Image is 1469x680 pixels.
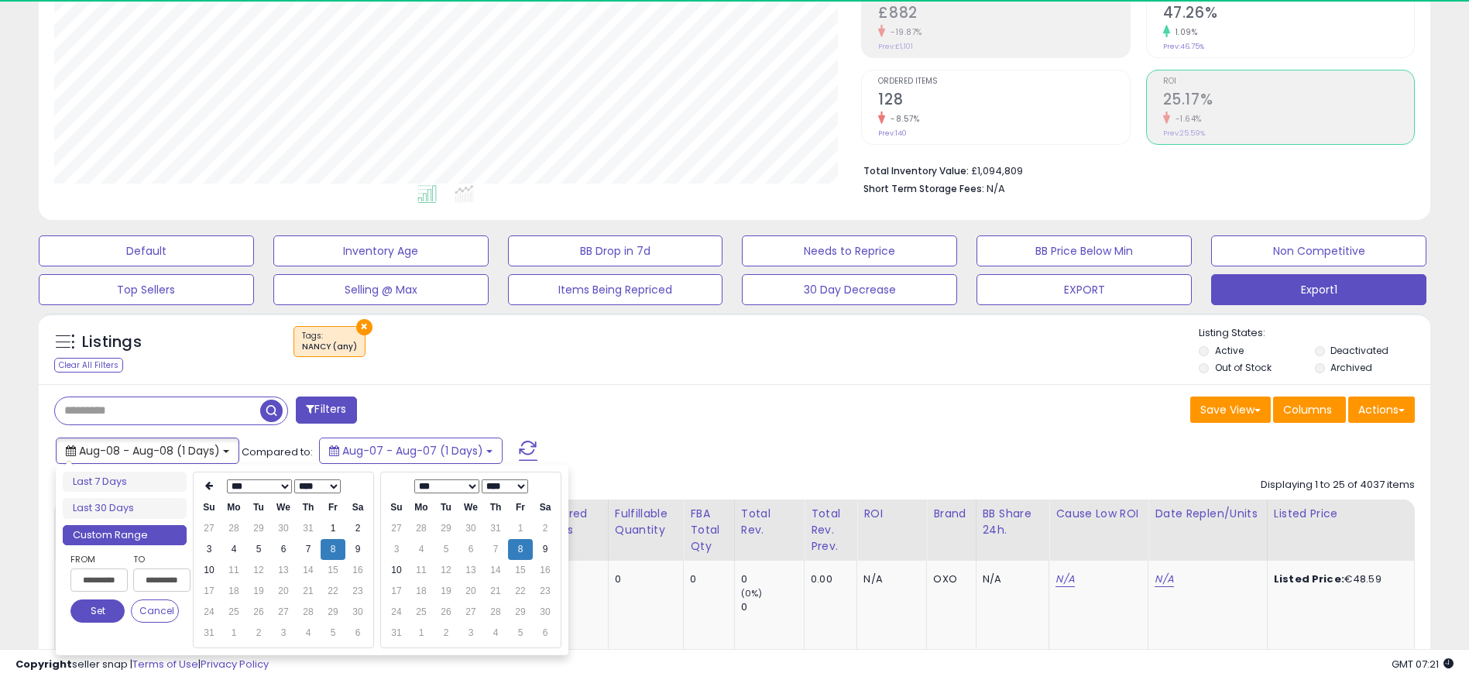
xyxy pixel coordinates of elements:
h2: 25.17% [1163,91,1414,112]
a: Privacy Policy [201,657,269,671]
td: 31 [483,518,508,539]
small: -1.64% [1170,113,1202,125]
li: £1,094,809 [863,160,1403,179]
td: 10 [197,560,221,581]
td: 17 [384,581,409,602]
div: Total Rev. [741,506,798,538]
td: 31 [296,518,321,539]
a: N/A [1155,572,1173,587]
b: Short Term Storage Fees: [863,182,984,195]
button: Top Sellers [39,274,254,305]
button: Columns [1273,397,1346,423]
button: Save View [1190,397,1271,423]
span: Tags : [302,330,357,353]
strong: Copyright [15,657,72,671]
small: Prev: 25.59% [1163,129,1205,138]
div: OXO [933,572,963,586]
h5: Listings [82,331,142,353]
th: CSV column name: cust_attr_5_Cause Low ROI [1049,500,1148,561]
th: Su [384,497,409,518]
td: 29 [246,518,271,539]
h2: 128 [878,91,1129,112]
th: We [458,497,483,518]
td: 1 [321,518,345,539]
div: Displaying 1 to 25 of 4037 items [1261,478,1415,493]
th: Mo [221,497,246,518]
td: 30 [458,518,483,539]
button: BB Drop in 7d [508,235,723,266]
td: 5 [434,539,458,560]
td: 23 [533,581,558,602]
div: 0 [541,572,608,586]
th: CSV column name: cust_attr_4_Date Replen/Units [1148,500,1268,561]
div: Date Replen/Units [1155,506,1261,522]
td: 2 [533,518,558,539]
td: 21 [296,581,321,602]
td: 3 [271,623,296,644]
td: 3 [197,539,221,560]
td: 22 [508,581,533,602]
td: 8 [508,539,533,560]
td: 6 [458,539,483,560]
button: Default [39,235,254,266]
span: Ordered Items [878,77,1129,86]
small: Prev: 140 [878,129,907,138]
div: Total Rev. Prev. [811,506,850,555]
div: 0 [741,572,804,586]
small: -19.87% [885,26,922,38]
label: Active [1215,344,1244,357]
div: €48.59 [1274,572,1402,586]
td: 20 [458,581,483,602]
button: Non Competitive [1211,235,1426,266]
div: Brand [933,506,969,522]
small: Prev: £1,101 [878,42,913,51]
button: Items Being Repriced [508,274,723,305]
button: Cancel [131,599,179,623]
div: 0 [690,572,722,586]
td: 27 [384,518,409,539]
td: 15 [321,560,345,581]
span: Columns [1283,402,1332,417]
td: 4 [221,539,246,560]
b: Listed Price: [1274,572,1344,586]
td: 2 [345,518,370,539]
label: From [70,551,125,567]
th: Fr [321,497,345,518]
div: N/A [863,572,915,586]
th: Mo [409,497,434,518]
td: 3 [384,539,409,560]
div: 0 [741,600,804,614]
td: 11 [409,560,434,581]
td: 13 [271,560,296,581]
button: Actions [1348,397,1415,423]
small: 1.09% [1170,26,1198,38]
td: 16 [345,560,370,581]
td: 6 [345,623,370,644]
small: -8.57% [885,113,919,125]
button: 30 Day Decrease [742,274,957,305]
span: Aug-08 - Aug-08 (1 Days) [79,443,220,458]
td: 26 [246,602,271,623]
div: Listed Price [1274,506,1408,522]
td: 28 [296,602,321,623]
small: Prev: 46.75% [1163,42,1204,51]
td: 25 [409,602,434,623]
div: seller snap | | [15,658,269,672]
td: 24 [384,602,409,623]
button: × [356,319,372,335]
div: 0 [615,572,672,586]
td: 15 [508,560,533,581]
td: 29 [321,602,345,623]
td: 2 [434,623,458,644]
button: BB Price Below Min [976,235,1192,266]
td: 28 [483,602,508,623]
li: Last 30 Days [63,498,187,519]
td: 26 [434,602,458,623]
td: 7 [483,539,508,560]
div: N/A [983,572,1038,586]
td: 14 [296,560,321,581]
button: EXPORT [976,274,1192,305]
td: 5 [508,623,533,644]
td: 10 [384,560,409,581]
td: 5 [321,623,345,644]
